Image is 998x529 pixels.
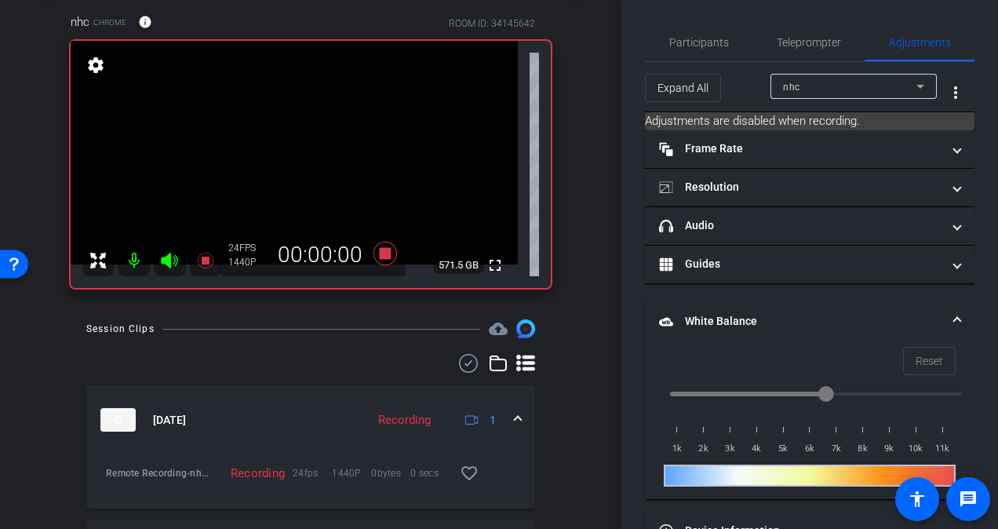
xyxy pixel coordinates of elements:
[460,464,479,483] mat-icon: favorite_border
[889,37,951,48] span: Adjustments
[71,13,89,31] span: nhc
[823,441,850,457] span: 7k
[659,217,942,234] mat-panel-title: Audio
[371,465,410,481] span: 0bytes
[770,441,796,457] span: 5k
[228,242,268,254] div: 24
[86,454,535,509] div: thumb-nail[DATE]Recording1
[850,441,876,457] span: 8k
[690,441,717,457] span: 2k
[93,16,126,28] span: Chrome
[486,256,504,275] mat-icon: fullscreen
[332,465,371,481] span: 1440P
[743,441,770,457] span: 4k
[228,256,268,268] div: 1440P
[645,347,974,499] div: White Balance
[777,37,841,48] span: Teleprompter
[138,15,152,29] mat-icon: info
[929,441,956,457] span: 11k
[937,74,974,111] button: More Options for Adjustments Panel
[645,207,974,245] mat-expansion-panel-header: Audio
[657,73,708,103] span: Expand All
[490,412,496,429] span: 1
[908,490,927,509] mat-icon: accessibility
[268,242,373,268] div: 00:00:00
[410,465,450,481] span: 0 secs
[433,256,484,275] span: 571.5 GB
[85,56,107,75] mat-icon: settings
[209,465,293,481] div: Recording
[370,411,439,429] div: Recording
[876,441,903,457] span: 9k
[153,412,186,429] span: [DATE]
[489,319,508,338] mat-icon: cloud_upload
[796,441,823,457] span: 6k
[645,112,974,130] mat-card: Adjustments are disabled when recording.
[659,140,942,157] mat-panel-title: Frame Rate
[293,465,332,481] span: 24fps
[489,319,508,338] span: Destinations for your clips
[946,83,965,102] mat-icon: more_vert
[100,408,136,432] img: thumb-nail
[516,319,535,338] img: Session clips
[659,179,942,195] mat-panel-title: Resolution
[645,130,974,168] mat-expansion-panel-header: Frame Rate
[645,246,974,283] mat-expansion-panel-header: Guides
[659,313,942,330] mat-panel-title: White Balance
[239,243,256,254] span: FPS
[902,441,929,457] span: 10k
[645,74,721,102] button: Expand All
[717,441,744,457] span: 3k
[86,321,155,337] div: Session Clips
[659,256,942,272] mat-panel-title: Guides
[645,297,974,347] mat-expansion-panel-header: White Balance
[959,490,978,509] mat-icon: message
[783,82,800,93] span: nhc
[664,441,690,457] span: 1k
[106,465,209,481] span: Remote Recording-nhc-test2-2025-09-17-13-08-28-669-0
[449,16,535,31] div: ROOM ID: 34145642
[645,169,974,206] mat-expansion-panel-header: Resolution
[86,385,535,454] mat-expansion-panel-header: thumb-nail[DATE]Recording1
[669,37,729,48] span: Participants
